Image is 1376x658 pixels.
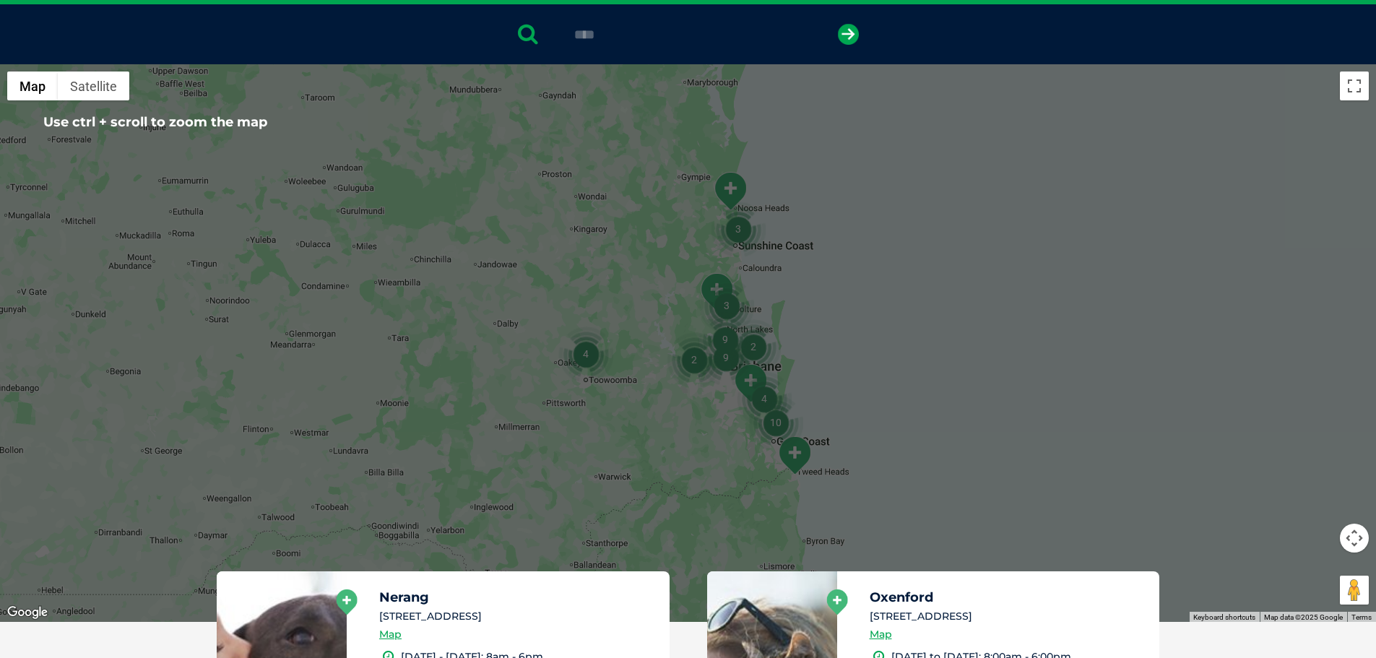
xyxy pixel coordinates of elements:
li: [STREET_ADDRESS] [870,609,1147,624]
button: Map camera controls [1340,524,1369,553]
div: 10 [748,395,803,450]
div: 2 [726,319,781,374]
div: 4 [737,371,792,426]
div: Noosa Civic [712,171,748,211]
a: Map [379,626,402,643]
button: Drag Pegman onto the map to open Street View [1340,576,1369,605]
div: 9 [698,330,753,385]
img: Google [4,603,51,622]
div: 4 [558,326,613,381]
div: Morayfield [698,272,735,312]
h5: Nerang [379,591,657,604]
span: Map data ©2025 Google [1264,613,1343,621]
div: 3 [699,278,754,333]
h5: Oxenford [870,591,1147,604]
button: Toggle fullscreen view [1340,72,1369,100]
li: [STREET_ADDRESS] [379,609,657,624]
div: 3 [711,202,766,256]
a: Open this area in Google Maps (opens a new window) [4,603,51,622]
div: Tweed Heads [776,436,813,475]
a: Terms (opens in new tab) [1351,613,1372,621]
button: Show satellite imagery [58,72,129,100]
button: Show street map [7,72,58,100]
div: 9 [698,312,753,367]
button: Keyboard shortcuts [1193,612,1255,623]
a: Map [870,626,892,643]
div: 2 [667,332,722,387]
